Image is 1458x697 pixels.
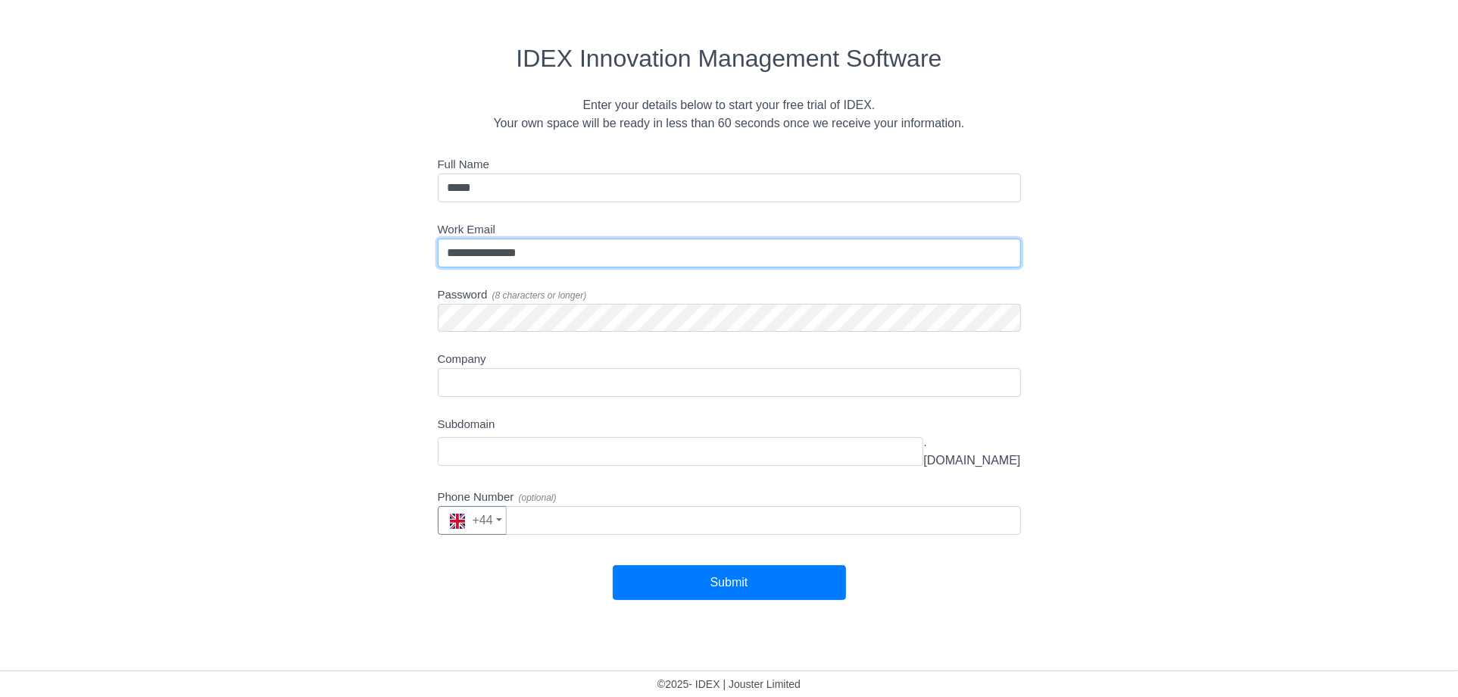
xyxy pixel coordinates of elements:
[11,677,1447,697] div: © 2025 - IDEX | Jouster Limited
[438,286,587,304] label: Password
[519,492,557,503] span: ( optional )
[73,114,1385,133] div: Your own space will be ready in less than 60 seconds once we receive your information.
[438,506,507,535] button: +44
[438,221,495,239] label: Work Email
[492,290,587,301] span: ( 8 characters or longer )
[450,514,465,529] img: gb.5db9fea0.svg
[438,156,489,173] label: Full Name
[438,351,486,368] label: Company
[613,565,846,600] button: Submit
[450,514,493,527] span: +44
[73,96,1385,114] div: Enter your details below to start your free trial of IDEX.
[73,44,1385,73] h2: IDEX Innovation Management Software
[923,433,1020,470] span: .[DOMAIN_NAME]
[438,489,557,506] label: Phone Number
[438,416,495,433] label: Subdomain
